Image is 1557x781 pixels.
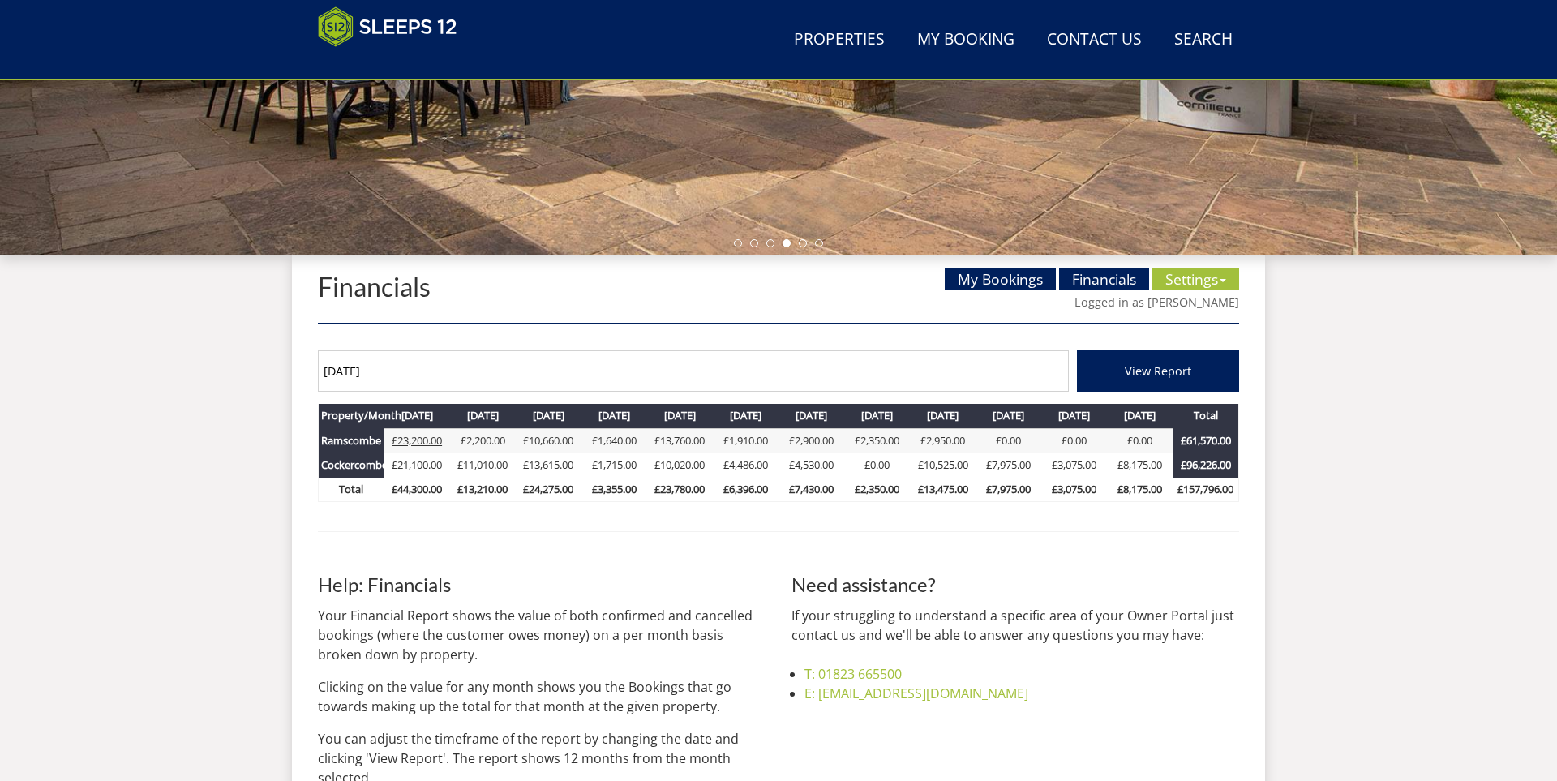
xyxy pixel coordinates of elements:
th: Property/Month [319,404,384,428]
th: [DATE] [976,404,1041,428]
th: [DATE] [1107,404,1173,428]
th: £13,475.00 [910,478,976,502]
a: Financials [1059,268,1149,290]
a: T: 01823 665500 [804,665,902,683]
a: Cockercombe [321,457,388,472]
button: View Report [1077,350,1239,392]
a: £4,486.00 [723,457,768,472]
a: Ramscombe [321,433,381,448]
p: Your Financial Report shows the value of both confirmed and cancelled bookings (where the custome... [318,606,766,664]
a: £0.00 [996,433,1021,448]
th: £7,430.00 [778,478,844,502]
th: [DATE] [844,404,910,428]
th: [DATE] [581,404,647,428]
th: £3,355.00 [581,478,647,502]
a: £21,100.00 [392,457,442,472]
a: Logged in as [PERSON_NAME] [1074,294,1239,310]
th: £3,075.00 [1041,478,1107,502]
a: E: [EMAIL_ADDRESS][DOMAIN_NAME] [804,684,1028,702]
th: [DATE] [778,404,844,428]
a: £2,950.00 [920,433,965,448]
a: £0.00 [1127,433,1152,448]
a: My Bookings [945,268,1056,290]
th: Total [1173,404,1238,428]
th: £23,780.00 [647,478,713,502]
th: [DATE] [1041,404,1107,428]
a: £2,350.00 [855,433,899,448]
a: £1,715.00 [592,457,637,472]
th: £8,175.00 [1107,478,1173,502]
th: £13,210.00 [450,478,516,502]
a: £3,075.00 [1052,457,1096,472]
th: [DATE] [450,404,516,428]
img: Sleeps 12 [318,6,457,47]
th: £2,350.00 [844,478,910,502]
th: £61,570.00 [1173,428,1238,453]
a: Contact Us [1040,22,1148,58]
a: £10,660.00 [523,433,573,448]
th: [DATE] [647,404,713,428]
a: £1,640.00 [592,433,637,448]
h3: Need assistance? [791,574,1239,595]
h3: Help: Financials [318,574,766,595]
a: £23,200.00 [392,433,442,448]
th: £157,796.00 [1173,478,1238,502]
a: £1,910.00 [723,433,768,448]
a: £10,525.00 [918,457,968,472]
iframe: Customer reviews powered by Trustpilot [310,57,480,71]
input: Month/Year [318,350,1069,392]
a: My Booking [911,22,1021,58]
th: [DATE] [910,404,976,428]
th: £7,975.00 [976,478,1041,502]
a: £8,175.00 [1117,457,1162,472]
a: £11,010.00 [457,457,508,472]
th: £6,396.00 [713,478,778,502]
th: £96,226.00 [1173,453,1238,478]
a: Financials [318,271,431,303]
th: [DATE] [713,404,778,428]
a: £7,975.00 [986,457,1031,472]
p: Clicking on the value for any month shows you the Bookings that go towards making up the total fo... [318,677,766,716]
a: £10,020.00 [654,457,705,472]
a: £0.00 [864,457,890,472]
a: £2,200.00 [461,433,505,448]
a: £13,760.00 [654,433,705,448]
p: If your struggling to understand a specific area of your Owner Portal just contact us and we'll b... [791,606,1239,645]
th: £44,300.00 [384,478,450,502]
a: £2,900.00 [789,433,834,448]
a: Settings [1152,268,1239,290]
th: Total [319,478,384,502]
a: £13,615.00 [523,457,573,472]
th: [DATE] [384,404,450,428]
a: Search [1168,22,1239,58]
a: £4,530.00 [789,457,834,472]
span: View Report [1125,363,1191,379]
th: £24,275.00 [516,478,581,502]
th: [DATE] [516,404,581,428]
a: Properties [787,22,891,58]
a: £0.00 [1062,433,1087,448]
